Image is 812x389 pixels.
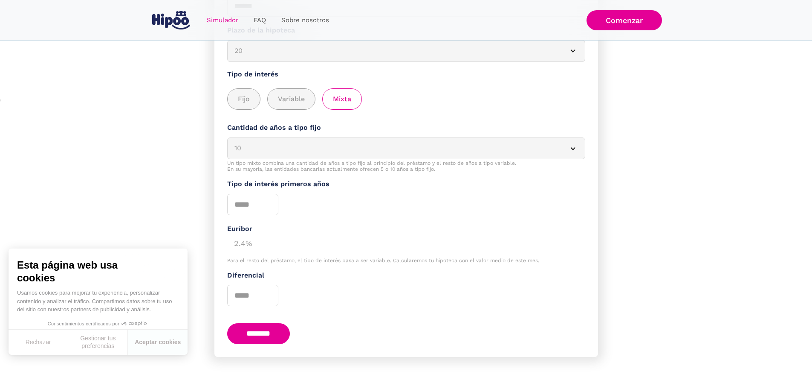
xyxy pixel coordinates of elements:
div: Para el resto del préstamo, el tipo de interés pasa a ser variable. Calcularemos tu hipoteca con ... [227,257,585,263]
div: 20 [234,46,558,56]
div: add_description_here [227,88,585,110]
label: Cantidad de años a tipo fijo [227,123,585,133]
article: 10 [227,137,585,159]
a: home [150,8,192,33]
div: Un tipo mixto combina una cantidad de años a tipo fijo al principio del préstamo y el resto de añ... [227,160,585,173]
a: Simulador [199,12,246,29]
span: Fijo [238,94,250,105]
span: Variable [278,94,305,105]
div: 10 [234,143,558,154]
a: Comenzar [587,10,662,30]
label: Diferencial [227,270,585,281]
div: 2.4% [227,234,585,251]
div: Euríbor [227,224,585,234]
a: Sobre nosotros [274,12,337,29]
label: Tipo de interés primeros años [227,179,585,190]
label: Tipo de interés [227,69,585,80]
a: FAQ [246,12,274,29]
span: Mixta [333,94,351,105]
article: 20 [227,40,585,62]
